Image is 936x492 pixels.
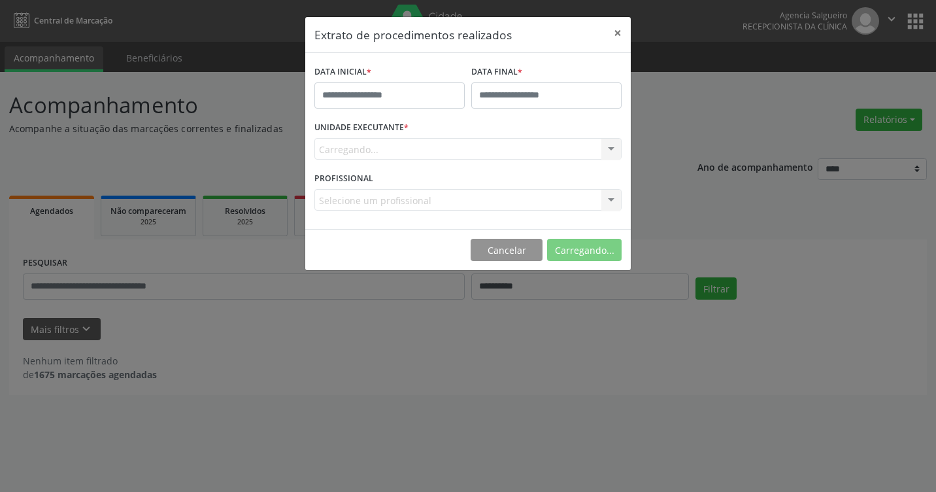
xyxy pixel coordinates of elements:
[314,62,371,82] label: DATA INICIAL
[605,17,631,49] button: Close
[471,62,522,82] label: DATA FINAL
[547,239,622,261] button: Carregando...
[314,118,409,138] label: UNIDADE EXECUTANTE
[314,169,373,189] label: PROFISSIONAL
[471,239,543,261] button: Cancelar
[314,26,512,43] h5: Extrato de procedimentos realizados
